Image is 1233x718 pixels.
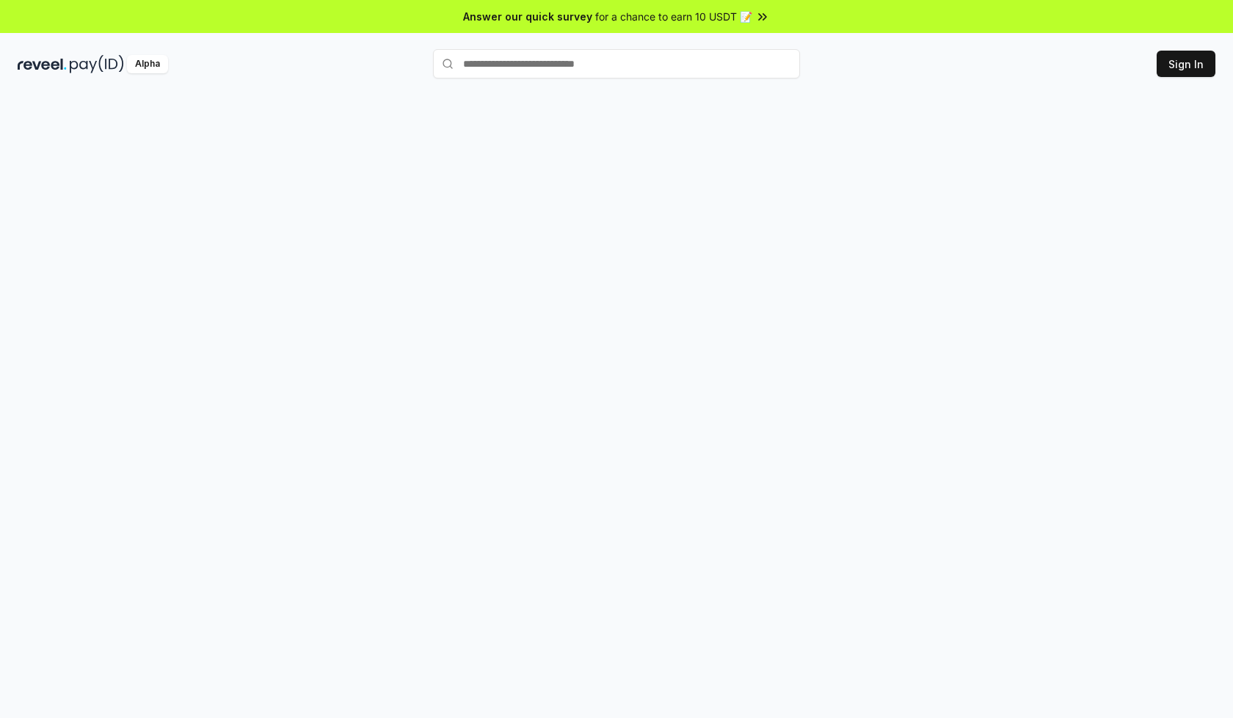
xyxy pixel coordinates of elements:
[18,55,67,73] img: reveel_dark
[70,55,124,73] img: pay_id
[1157,51,1215,77] button: Sign In
[595,9,752,24] span: for a chance to earn 10 USDT 📝
[127,55,168,73] div: Alpha
[463,9,592,24] span: Answer our quick survey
